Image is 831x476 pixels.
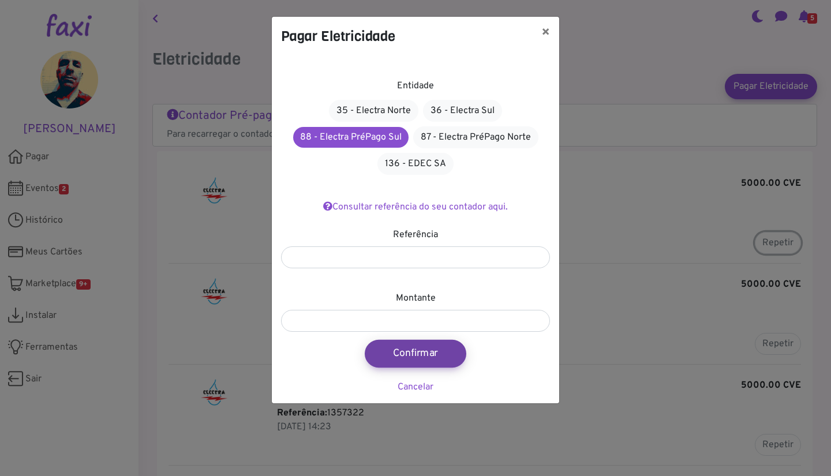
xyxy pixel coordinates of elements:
label: Entidade [397,79,434,93]
button: × [532,17,559,49]
a: 88 - Electra PréPago Sul [293,127,409,148]
a: 136 - EDEC SA [377,153,454,175]
label: Referência [393,228,438,242]
a: Cancelar [398,381,433,393]
button: Confirmar [365,340,466,368]
a: 87 - Electra PréPago Norte [413,126,538,148]
a: 35 - Electra Norte [329,100,418,122]
a: 36 - Electra Sul [423,100,502,122]
a: Consultar referência do seu contador aqui. [323,201,508,213]
label: Montante [396,291,436,305]
h4: Pagar Eletricidade [281,26,395,47]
